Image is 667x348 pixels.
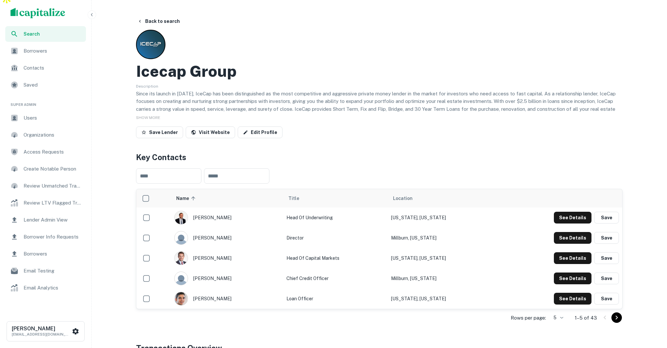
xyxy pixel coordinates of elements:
td: [US_STATE], [US_STATE] [388,289,496,309]
button: See Details [554,293,591,305]
td: [US_STATE], [US_STATE] [388,207,496,228]
span: Borrowers [24,250,82,258]
span: Borrowers [24,47,82,55]
td: [US_STATE], [US_STATE] [388,248,496,268]
th: Location [388,189,496,207]
button: See Details [554,212,591,224]
button: [PERSON_NAME][EMAIL_ADDRESS][DOMAIN_NAME] [7,321,85,341]
span: Email Testing [24,267,82,275]
button: Save [594,232,619,244]
div: scrollable content [136,189,622,309]
iframe: Chat Widget [634,296,667,327]
span: Title [288,194,308,202]
a: Borrowers [5,246,86,262]
a: Review LTV Flagged Transactions [5,195,86,211]
span: Lender Admin View [24,216,82,224]
a: Lender Admin View [5,212,86,228]
button: See Details [554,273,591,284]
div: [PERSON_NAME] [174,251,280,265]
a: Borrowers [5,43,86,59]
span: Contacts [24,64,82,72]
span: Description [136,84,158,89]
img: 1596645510229 [175,211,188,224]
a: Create Notable Person [5,161,86,177]
td: Head of Capital Markets [283,248,388,268]
a: Edit Profile [238,126,282,138]
a: Access Requests [5,144,86,160]
p: Rows per page: [511,314,546,322]
h6: [PERSON_NAME] [12,326,71,331]
td: Loan Officer [283,289,388,309]
div: [PERSON_NAME] [174,292,280,306]
span: Create Notable Person [24,165,82,173]
a: Borrower Info Requests [5,229,86,245]
p: [EMAIL_ADDRESS][DOMAIN_NAME] [12,331,71,337]
button: Save Lender [136,126,183,138]
td: Head of Underwriting [283,207,388,228]
td: Millburn, [US_STATE] [388,228,496,248]
td: Chief Credit Officer [283,268,388,289]
span: Organizations [24,131,82,139]
li: Super Admin [5,94,86,110]
div: [PERSON_NAME] [174,231,280,245]
img: 9c8pery4andzj6ohjkjp54ma2 [175,231,188,244]
h2: Icecap Group [136,62,237,81]
button: Back to search [135,15,182,27]
div: 5 [549,313,564,323]
p: Since its launch in [DATE], IceCap has been distinguished as the most competitive and aggressive ... [136,90,623,121]
button: Go to next page [611,312,622,323]
span: Saved [24,81,82,89]
span: Access Requests [24,148,82,156]
span: Borrower Info Requests [24,233,82,241]
th: Name [171,189,283,207]
div: [PERSON_NAME] [174,272,280,285]
td: Millburn, [US_STATE] [388,268,496,289]
button: See Details [554,252,591,264]
button: Save [594,212,619,224]
a: Users [5,110,86,126]
img: capitalize-logo.png [10,8,65,18]
a: Email Analytics [5,280,86,296]
img: 1516873676784 [175,252,188,265]
span: Search [24,30,82,38]
div: Email Testing [5,263,86,279]
button: Save [594,293,619,305]
a: Visit Website [186,126,235,138]
p: 1–5 of 43 [575,314,597,322]
button: See Details [554,232,591,244]
span: SHOW MORE [136,115,160,120]
span: Users [24,114,82,122]
button: Save [594,252,619,264]
div: [PERSON_NAME] [174,211,280,224]
img: 1709786094398 [175,292,188,305]
a: Contacts [5,60,86,76]
span: Review Unmatched Transactions [24,182,82,190]
img: 9c8pery4andzj6ohjkjp54ma2 [175,272,188,285]
span: Email Analytics [24,284,82,292]
a: Review Unmatched Transactions [5,178,86,194]
button: Save [594,273,619,284]
td: Director [283,228,388,248]
span: Name [176,194,197,202]
a: Saved [5,77,86,93]
a: Search [5,26,86,42]
span: Location [393,194,413,202]
h4: Key Contacts [136,151,623,163]
a: Organizations [5,127,86,143]
th: Title [283,189,388,207]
